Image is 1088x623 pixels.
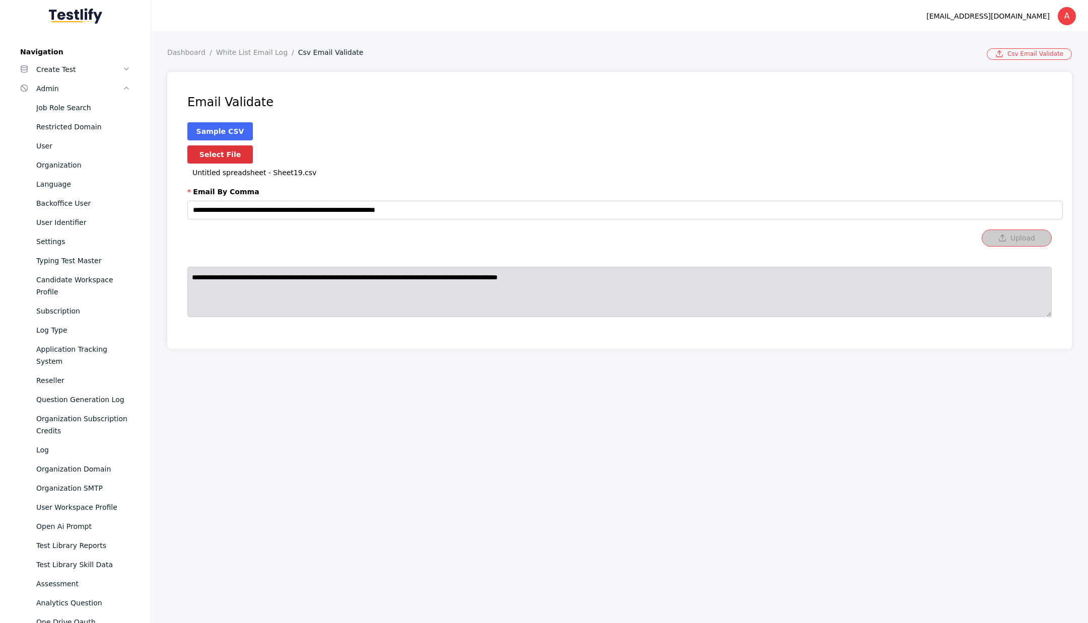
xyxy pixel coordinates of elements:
[36,140,130,152] div: User
[12,390,139,409] a: Question Generation Log
[12,459,139,479] a: Organization Domain
[12,213,139,232] a: User Identifier
[12,232,139,251] a: Settings
[987,48,1072,60] a: Csv Email Validate
[49,8,102,24] img: Testlify - Backoffice
[36,520,130,532] div: Open Ai Prompt
[12,479,139,498] a: Organization SMTP
[12,175,139,194] a: Language
[36,197,130,209] div: Backoffice User
[12,574,139,593] a: Assessment
[36,394,130,406] div: Question Generation Log
[216,48,298,56] a: White List Email Log
[36,539,130,552] div: Test Library Reports
[36,274,130,298] div: Candidate Workspace Profile
[12,136,139,155] a: User
[36,501,130,513] div: User Workspace Profile
[187,145,253,164] label: Select File
[36,482,130,494] div: Organization SMTP
[12,498,139,517] a: User Workspace Profile
[36,374,130,386] div: Reseller
[187,94,1052,110] h4: Email Validate
[982,229,1052,247] button: Upload
[1058,7,1076,25] div: A
[167,70,1072,90] h2: Csv Email Validate
[36,255,130,267] div: Typing Test Master
[12,301,139,321] a: Subscription
[36,63,122,75] div: Create Test
[192,169,316,177] span: Untitled spreadsheet - Sheet19.csv
[36,559,130,571] div: Test Library Skill Data
[12,98,139,117] a: Job Role Search
[12,593,139,612] a: Analytics Question
[36,216,130,228] div: User Identifier
[36,444,130,456] div: Log
[12,409,139,440] a: Organization Subscription Credits
[196,127,244,135] a: Sample CSV
[36,121,130,133] div: Restricted Domain
[36,102,130,114] div: Job Role Search
[167,48,216,56] a: Dashboard
[926,10,1050,22] div: [EMAIL_ADDRESS][DOMAIN_NAME]
[36,324,130,336] div: Log Type
[36,159,130,171] div: Organization
[187,187,1052,197] label: Email By Comma
[12,48,139,56] label: Navigation
[12,117,139,136] a: Restricted Domain
[12,155,139,175] a: Organization
[36,463,130,475] div: Organization Domain
[36,597,130,609] div: Analytics Question
[36,413,130,437] div: Organization Subscription Credits
[12,440,139,459] a: Log
[12,371,139,390] a: Reseller
[36,343,130,367] div: Application Tracking System
[12,555,139,574] a: Test Library Skill Data
[36,83,122,95] div: Admin
[36,236,130,248] div: Settings
[36,305,130,317] div: Subscription
[12,536,139,555] a: Test Library Reports
[12,321,139,340] a: Log Type
[12,517,139,536] a: Open Ai Prompt
[12,251,139,270] a: Typing Test Master
[298,48,372,56] a: Csv Email Validate
[12,194,139,213] a: Backoffice User
[36,578,130,590] div: Assessment
[36,178,130,190] div: Language
[12,340,139,371] a: Application Tracking System
[12,270,139,301] a: Candidate Workspace Profile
